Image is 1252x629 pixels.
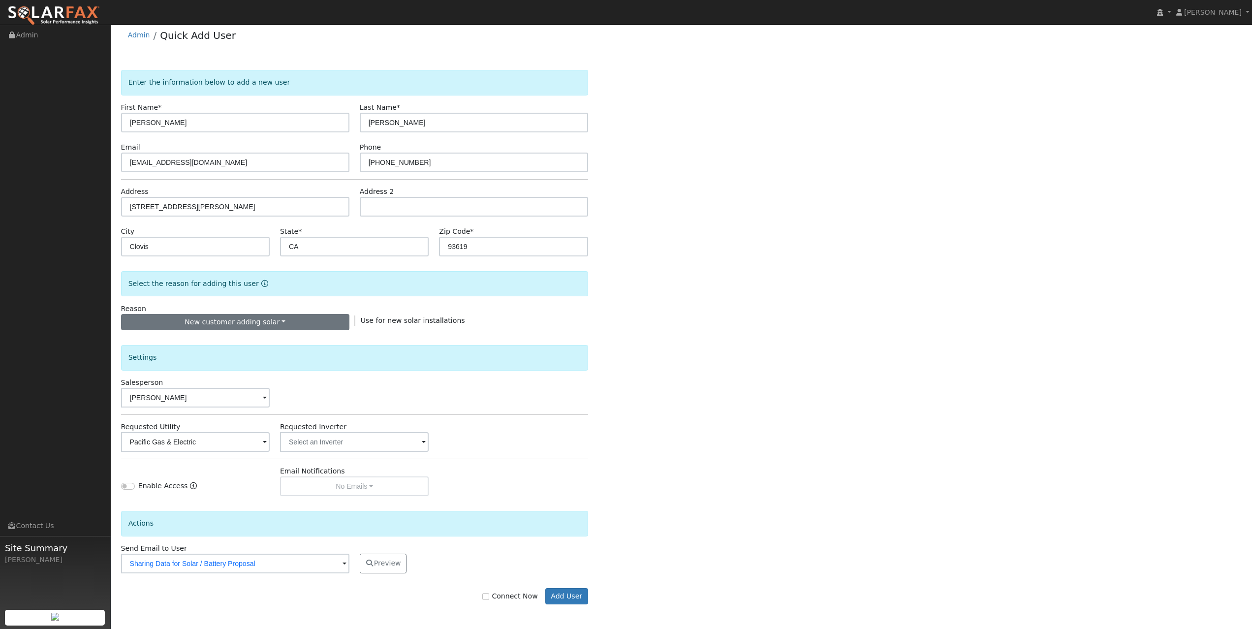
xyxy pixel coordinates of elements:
[470,227,473,235] span: Required
[51,613,59,621] img: retrieve
[360,187,394,197] label: Address 2
[121,70,588,95] div: Enter the information below to add a new user
[121,187,149,197] label: Address
[482,593,489,600] input: Connect Now
[397,103,400,111] span: Required
[121,377,163,388] label: Salesperson
[121,422,181,432] label: Requested Utility
[298,227,302,235] span: Required
[5,541,105,555] span: Site Summary
[121,142,140,153] label: Email
[121,314,349,331] button: New customer adding solar
[482,591,537,601] label: Connect Now
[361,316,465,324] span: Use for new solar installations
[360,142,381,153] label: Phone
[121,554,349,573] input: No Email
[360,102,400,113] label: Last Name
[545,588,588,605] button: Add User
[280,422,346,432] label: Requested Inverter
[121,388,270,408] input: Select a User
[160,30,236,41] a: Quick Add User
[121,511,588,536] div: Actions
[121,543,187,554] label: Send Email to User
[138,481,188,491] label: Enable Access
[5,555,105,565] div: [PERSON_NAME]
[121,271,588,296] div: Select the reason for adding this user
[360,554,407,573] button: Preview
[128,31,150,39] a: Admin
[121,345,588,370] div: Settings
[158,103,161,111] span: Required
[190,481,197,496] a: Enable Access
[1184,8,1242,16] span: [PERSON_NAME]
[121,226,135,237] label: City
[7,5,100,26] img: SolarFax
[259,280,268,287] a: Reason for new user
[280,466,345,476] label: Email Notifications
[121,102,162,113] label: First Name
[439,226,473,237] label: Zip Code
[121,432,270,452] input: Select a Utility
[280,432,429,452] input: Select an Inverter
[121,304,146,314] label: Reason
[280,226,302,237] label: State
